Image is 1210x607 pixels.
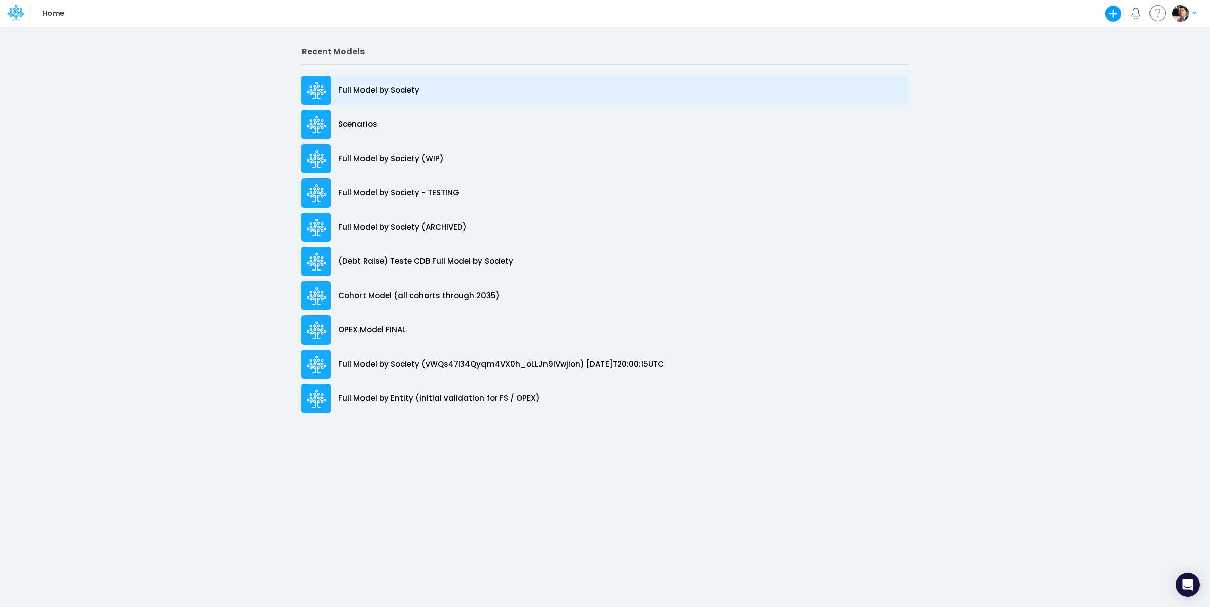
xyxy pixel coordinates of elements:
[301,381,909,416] a: Full Model by Entity (initial validation for FS / OPEX)
[338,119,377,130] p: Scenarios
[1176,573,1200,597] div: Open Intercom Messenger
[301,244,909,279] a: (Debt Raise) Teste CDB Full Model by Society
[338,153,444,165] p: Full Model by Society (WIP)
[338,256,513,267] p: (Debt Raise) Teste CDB Full Model by Society
[338,85,419,96] p: Full Model by Society
[1130,8,1141,19] a: Notifications
[338,359,664,370] p: Full Model by Society (vWQs47l34Qyqm4VX0h_oLLJn9lVwjIon) [DATE]T20:00:15UTC
[42,8,64,19] p: Home
[301,73,909,107] a: Full Model by Society
[301,210,909,244] a: Full Model by Society (ARCHIVED)
[338,290,500,302] p: Cohort Model (all cohorts through 2035)
[338,324,406,336] p: OPEX Model FINAL
[301,142,909,176] a: Full Model by Society (WIP)
[301,279,909,313] a: Cohort Model (all cohorts through 2035)
[301,176,909,210] a: Full Model by Society - TESTING
[301,47,909,56] h2: Recent Models
[338,187,459,199] p: Full Model by Society - TESTING
[338,393,540,404] p: Full Model by Entity (initial validation for FS / OPEX)
[301,313,909,347] a: OPEX Model FINAL
[301,347,909,381] a: Full Model by Society (vWQs47l34Qyqm4VX0h_oLLJn9lVwjIon) [DATE]T20:00:15UTC
[338,222,467,233] p: Full Model by Society (ARCHIVED)
[301,107,909,142] a: Scenarios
